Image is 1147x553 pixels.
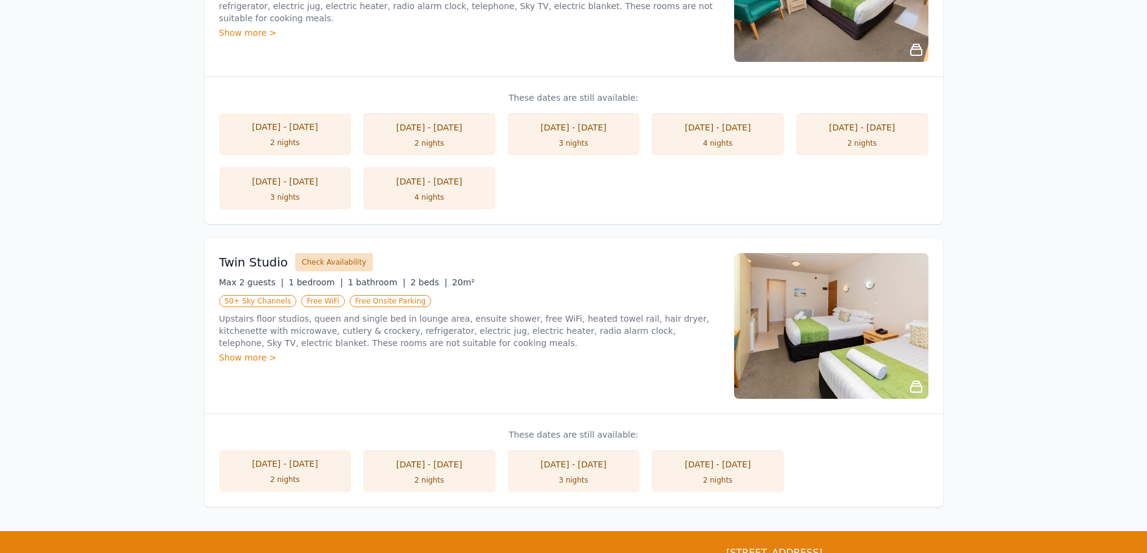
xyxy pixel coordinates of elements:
[219,429,928,441] p: These dates are still available:
[520,138,628,148] div: 3 nights
[808,138,916,148] div: 2 nights
[452,277,475,287] span: 20m²
[410,277,448,287] span: 2 beds |
[520,475,628,485] div: 3 nights
[664,138,772,148] div: 4 nights
[664,121,772,134] div: [DATE] - [DATE]
[231,458,339,470] div: [DATE] - [DATE]
[219,277,284,287] span: Max 2 guests |
[520,121,628,134] div: [DATE] - [DATE]
[664,458,772,470] div: [DATE] - [DATE]
[231,138,339,148] div: 2 nights
[219,254,288,271] h3: Twin Studio
[231,475,339,484] div: 2 nights
[375,192,483,202] div: 4 nights
[375,175,483,188] div: [DATE] - [DATE]
[219,92,928,104] p: These dates are still available:
[375,458,483,470] div: [DATE] - [DATE]
[231,192,339,202] div: 3 nights
[231,121,339,133] div: [DATE] - [DATE]
[219,351,720,364] div: Show more >
[350,295,431,307] span: Free Onsite Parking
[295,253,373,271] button: Check Availability
[375,138,483,148] div: 2 nights
[375,475,483,485] div: 2 nights
[219,295,297,307] span: 50+ Sky Channels
[375,121,483,134] div: [DATE] - [DATE]
[808,121,916,134] div: [DATE] - [DATE]
[231,175,339,188] div: [DATE] - [DATE]
[288,277,343,287] span: 1 bedroom |
[301,295,345,307] span: Free WiFi
[219,27,720,39] div: Show more >
[348,277,406,287] span: 1 bathroom |
[219,313,720,349] p: Upstairs floor studios, queen and single bed in lounge area, ensuite shower, free WiFi, heated to...
[664,475,772,485] div: 2 nights
[520,458,628,470] div: [DATE] - [DATE]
